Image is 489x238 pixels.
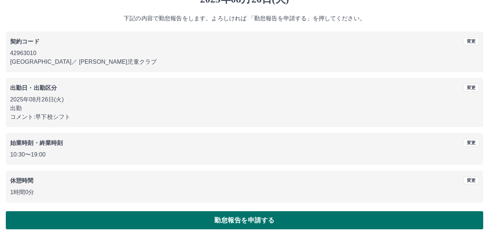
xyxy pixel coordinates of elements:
b: 出勤日・出勤区分 [10,85,57,91]
b: 休憩時間 [10,178,34,184]
button: 変更 [464,37,479,45]
b: 契約コード [10,38,40,45]
button: 変更 [464,139,479,147]
p: 1時間0分 [10,188,479,197]
p: 2025年08月26日(火) [10,95,479,104]
b: 始業時刻・終業時刻 [10,140,63,146]
p: [GEOGRAPHIC_DATA] ／ [PERSON_NAME]児童クラブ [10,58,479,66]
p: コメント: 早下校シフト [10,113,479,121]
button: 変更 [464,84,479,92]
button: 勤怠報告を申請する [6,211,483,229]
p: 42963010 [10,49,479,58]
p: 10:30 〜 19:00 [10,150,479,159]
p: 下記の内容で勤怠報告をします。よろしければ 「勤怠報告を申請する」を押してください。 [6,14,483,23]
button: 変更 [464,176,479,184]
p: 出勤 [10,104,479,113]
